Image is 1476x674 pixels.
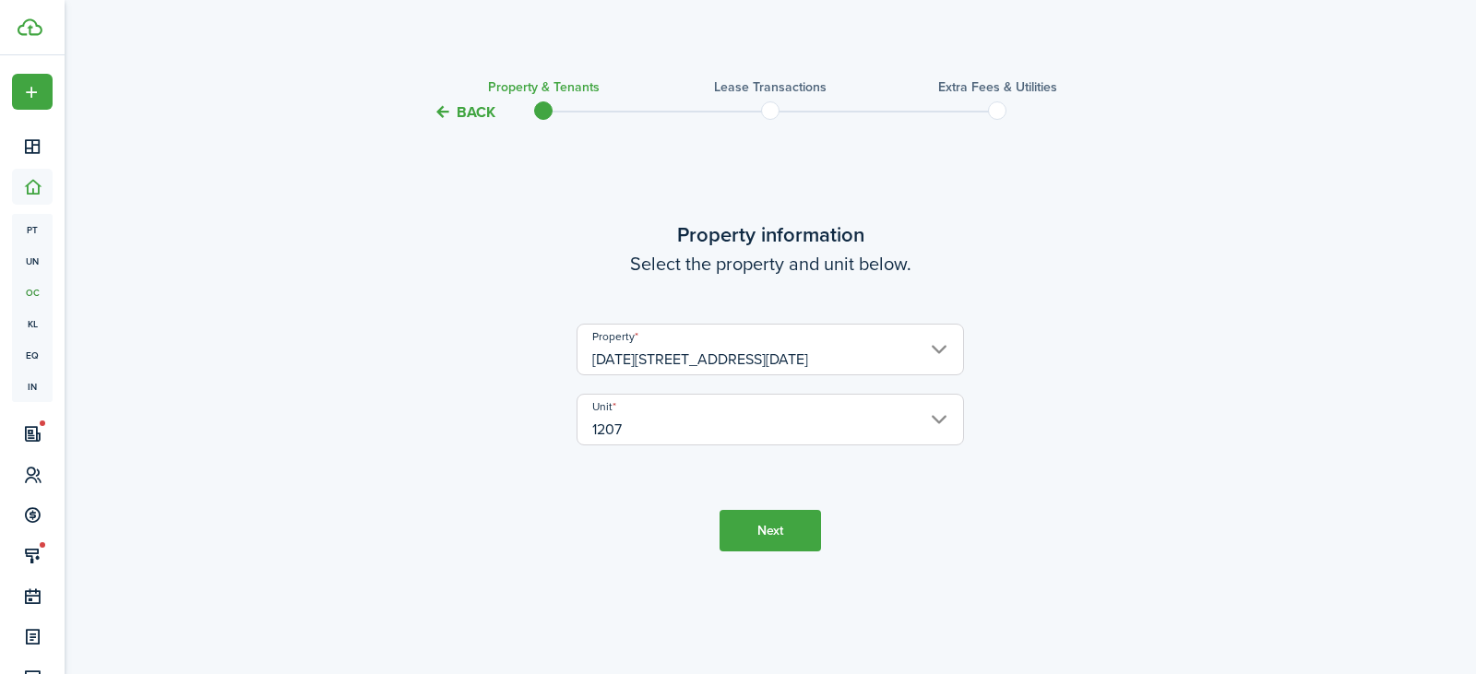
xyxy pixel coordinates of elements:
a: in [12,371,53,402]
h3: Property & Tenants [488,77,600,97]
input: Select a unit [577,394,964,445]
button: Back [434,102,495,122]
h3: Extra fees & Utilities [938,77,1057,97]
h3: Lease Transactions [714,77,827,97]
wizard-step-header-title: Property information [383,219,1158,250]
a: oc [12,277,53,308]
wizard-step-header-description: Select the property and unit below. [383,250,1158,278]
a: pt [12,214,53,245]
img: TenantCloud [18,18,42,36]
a: un [12,245,53,277]
a: kl [12,308,53,339]
button: Open menu [12,74,53,110]
button: Next [720,510,821,551]
a: eq [12,339,53,371]
input: Select a property [577,324,964,375]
